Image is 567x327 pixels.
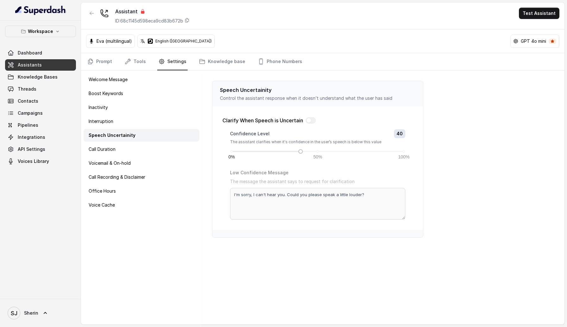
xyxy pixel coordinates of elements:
[18,74,58,80] span: Knowledge Bases
[5,26,76,37] button: Workspace
[15,5,66,15] img: light.svg
[28,28,53,35] p: Workspace
[5,156,76,167] a: Voices Library
[5,144,76,155] a: API Settings
[89,160,131,166] p: Voicemail & On-hold
[89,90,123,97] p: Boost Keywords
[5,304,76,322] a: Sherin
[24,310,38,316] span: Sherin
[222,117,303,124] p: Clarify When Speech is Uncertain
[5,47,76,59] a: Dashboard
[220,95,415,101] p: Control the assistant response when it doesn’t understand what the user has said
[155,39,212,44] p: English ([GEOGRAPHIC_DATA])
[18,134,45,140] span: Integrations
[398,153,409,160] span: 100%
[18,62,42,68] span: Assistants
[5,119,76,131] a: Pipelines
[18,86,36,92] span: Threads
[513,39,518,44] svg: openai logo
[86,53,113,70] a: Prompt
[11,310,17,317] text: SJ
[257,53,303,70] a: Phone Numbers
[230,178,405,185] p: The message the assistant says to request for clarification
[89,76,128,83] p: Welcome Message
[5,71,76,83] a: Knowledge Bases
[394,129,405,138] span: 40
[220,86,415,94] p: Speech Uncertainity
[157,53,188,70] a: Settings
[198,53,246,70] a: Knowledge base
[230,188,405,220] textarea: I'm sorry, I can't hear you. Could you please speak a little louder?
[18,110,43,116] span: Campaigns
[89,202,115,208] p: Voice Cache
[89,188,116,194] p: Office Hours
[5,83,76,95] a: Threads
[5,131,76,143] a: Integrations
[228,153,235,160] span: 0%
[148,39,153,44] svg: deepgram logo
[18,98,38,104] span: Contacts
[521,38,546,44] p: GPT 4o mini
[115,18,183,24] p: ID: 68c1145d598eca9cd83b672b
[5,95,76,107] a: Contacts
[230,170,289,175] label: Low Confidence Message
[123,53,147,70] a: Tools
[89,174,145,180] p: Call Recording & Disclaimer
[18,50,42,56] span: Dashboard
[89,104,108,111] p: Inactivity
[89,146,115,152] p: Call Duration
[18,158,49,164] span: Voices Library
[89,132,135,138] p: Speech Uncertainity
[115,8,190,15] div: Assistant
[313,153,322,160] span: 50%
[230,139,405,144] p: The assistant clarifies when it's confidence in the user’s speech is below this value
[86,53,559,70] nav: Tabs
[5,107,76,119] a: Campaigns
[230,131,270,137] label: Confidence Level
[18,146,45,152] span: API Settings
[5,59,76,71] a: Assistants
[18,122,38,128] span: Pipelines
[89,118,113,125] p: Interruption
[97,38,132,44] p: Eva (multilingual)
[519,8,559,19] button: Test Assistant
